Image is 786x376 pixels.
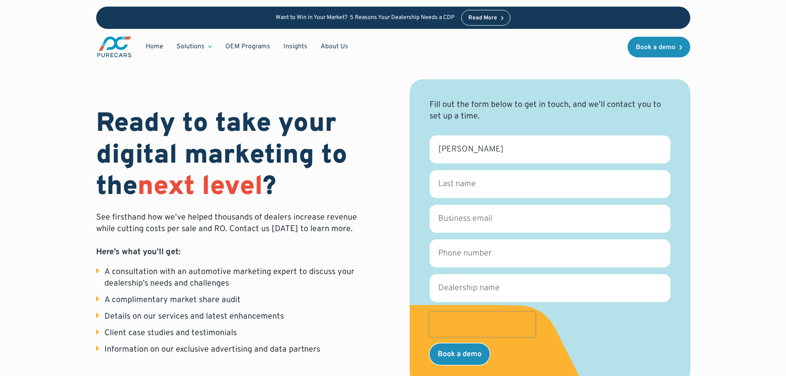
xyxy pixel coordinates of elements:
div: Fill out the form below to get in touch, and we’ll contact you to set up a time. [430,99,670,122]
div: Solutions [177,42,205,51]
img: purecars logo [96,35,132,58]
input: Book a demo [430,343,490,365]
div: Information on our exclusive advertising and data partners [104,344,320,355]
input: Business email [430,205,670,233]
div: Client case studies and testimonials [104,327,237,339]
a: Read More [461,10,511,26]
iframe: reCAPTCHA [430,312,535,337]
div: Solutions [170,39,219,54]
a: Book a demo [628,37,690,57]
input: Phone number [430,239,670,267]
a: main [96,35,132,58]
div: Read More [468,15,497,21]
a: Insights [277,39,314,54]
a: OEM Programs [219,39,277,54]
input: Last name [430,170,670,198]
span: next level [137,170,263,204]
div: A consultation with an automotive marketing expert to discuss your dealership’s needs and challenges [104,266,377,289]
strong: Here’s what you’ll get: [96,247,181,258]
div: A complimentary market share audit [104,294,241,306]
a: About Us [314,39,355,54]
p: Want to Win in Your Market? 5 Reasons Your Dealership Needs a CDP [276,14,455,21]
input: First name [430,135,670,163]
div: Book a demo [636,44,675,51]
input: Dealership name [430,274,670,302]
p: See firsthand how we’ve helped thousands of dealers increase revenue while cutting costs per sale... [96,212,377,258]
h1: Ready to take your digital marketing to the ? [96,109,377,203]
div: Details on our services and latest enhancements [104,311,284,322]
a: Home [139,39,170,54]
